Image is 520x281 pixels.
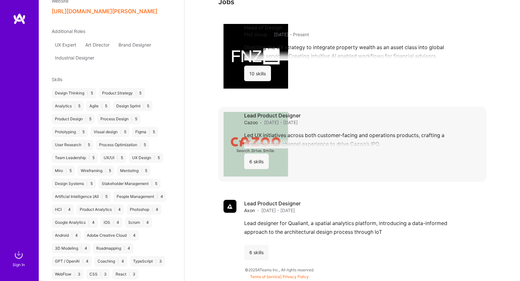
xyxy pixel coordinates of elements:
img: Company logo [224,112,288,177]
div: 6 skills [244,154,269,169]
span: | [129,233,130,238]
div: CSS 3 [86,269,110,279]
div: Brand Designer [115,40,154,50]
div: Product Strategy 5 [99,88,145,98]
span: · [260,119,262,126]
h4: Lead Product Designer [244,112,301,119]
span: Additional Roles [52,28,85,34]
div: Design Thinking 5 [52,88,96,98]
span: | [100,272,101,277]
div: Miro 5 [52,166,75,176]
span: | [71,233,73,238]
span: Axon [244,207,255,214]
span: Skills [52,77,62,82]
span: | [87,181,88,186]
span: | [143,103,144,109]
span: | [140,142,141,147]
span: | [129,272,130,277]
div: Stakeholder Management 5 [99,178,161,189]
div: Prototyping 5 [52,127,88,137]
div: Adobe Creative Cloud 4 [84,230,139,241]
span: · [270,31,271,38]
div: React 3 [112,269,139,279]
div: HCI 4 [52,204,74,215]
h4: Lead Product Designer [244,200,301,207]
span: | [118,259,119,264]
div: Scrum 4 [125,217,152,228]
div: Process Optimization 5 [96,140,149,150]
span: | [142,220,144,225]
div: Art Director [82,40,113,50]
div: Product Analytics 4 [77,204,124,215]
div: Mentoring 5 [117,166,151,176]
span: | [87,91,88,96]
span: | [152,207,153,212]
div: Google Analytics 4 [52,217,98,228]
div: Design Systems 5 [52,178,96,189]
div: Roadmapping 4 [93,243,133,254]
span: | [78,129,80,135]
span: | [88,220,89,225]
div: TypeScript 3 [130,256,165,266]
a: Privacy Policy [283,274,309,279]
span: | [101,194,103,199]
span: | [149,129,150,135]
img: logo [13,13,26,25]
div: Coaching 4 [94,256,127,266]
span: | [157,194,158,199]
span: | [250,274,309,279]
span: | [82,259,83,264]
div: Analytics 5 [52,101,84,111]
span: | [124,246,125,251]
div: © 2025 ATeams Inc., All rights reserved. [39,262,520,278]
div: Process Design 5 [97,114,140,124]
span: FNZ Group [244,31,267,38]
span: | [113,220,114,225]
h4: Head of Design [244,24,309,31]
span: [DATE] - [DATE] [261,207,295,214]
div: Wireframing 5 [78,166,114,176]
span: | [84,142,85,147]
span: | [117,155,118,160]
img: Company logo [224,200,236,213]
div: Agile 5 [86,101,110,111]
div: User Research 5 [52,140,93,150]
span: · [257,207,259,214]
span: [DATE] - Present [274,31,309,38]
div: Visual design 5 [90,127,130,137]
div: 6 skills [244,245,269,260]
span: | [105,168,106,173]
a: sign inSign In [14,248,25,268]
span: [DATE] - [DATE] [264,119,298,126]
div: Figma 5 [132,127,158,137]
span: | [155,259,157,264]
span: Cazoo [244,119,258,126]
div: People Management 4 [113,191,166,202]
span: | [154,155,155,160]
div: 3D Modeling 4 [52,243,90,254]
span: | [151,181,152,186]
span: | [85,116,87,122]
img: Company logo [224,24,288,89]
div: Sign In [13,261,25,268]
button: [URL][DOMAIN_NAME][PERSON_NAME] [52,8,157,15]
div: UX Expert [52,40,79,50]
img: sign in [12,248,25,261]
div: WebFlow 3 [52,269,84,279]
div: Photoshop 4 [127,204,161,215]
div: Industrial Designer [52,53,98,63]
span: | [74,103,76,109]
span: | [101,103,102,109]
div: Product Design 5 [52,114,95,124]
span: | [88,155,90,160]
span: | [135,91,137,96]
span: | [131,116,132,122]
div: Artificial Intelligence (AI) 5 [52,191,111,202]
a: Terms of Service [250,274,280,279]
div: Design Sprint 5 [113,101,152,111]
span: | [120,129,121,135]
div: Android 4 [52,230,81,241]
div: iOS 4 [100,217,122,228]
span: | [66,168,67,173]
span: | [74,272,75,277]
